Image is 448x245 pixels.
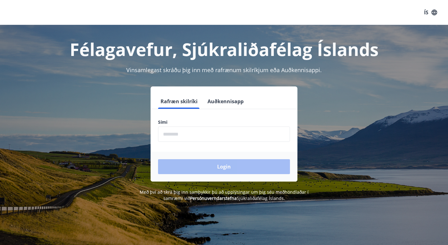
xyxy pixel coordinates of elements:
[140,189,309,201] span: Með því að skrá þig inn samþykkir þú að upplýsingar um þig séu meðhöndlaðar í samræmi við Sjúkral...
[205,94,246,109] button: Auðkennisapp
[126,66,322,74] span: Vinsamlegast skráðu þig inn með rafrænum skilríkjum eða Auðkennisappi.
[7,37,441,61] h1: Félagavefur, Sjúkraliðafélag Íslands
[158,94,200,109] button: Rafræn skilríki
[421,7,441,18] button: ÍS
[158,119,290,125] label: Sími
[190,195,237,201] a: Persónuverndarstefna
